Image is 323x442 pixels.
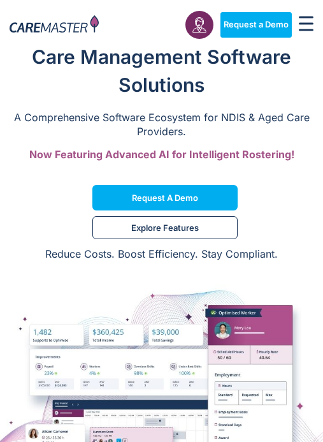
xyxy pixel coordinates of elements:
[132,195,198,201] span: Request a Demo
[131,225,199,231] span: Explore Features
[10,15,99,35] img: CareMaster Logo
[220,12,292,38] a: Request a Demo
[13,110,310,138] p: A Comprehensive Software Ecosystem for NDIS & Aged Care Providers.
[224,20,289,30] span: Request a Demo
[13,43,310,99] h1: Care Management Software Solutions
[299,16,313,34] div: Menu Toggle
[29,148,294,161] span: Now Featuring Advanced AI for Intelligent Rostering!
[92,216,238,239] a: Explore Features
[92,185,238,210] a: Request a Demo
